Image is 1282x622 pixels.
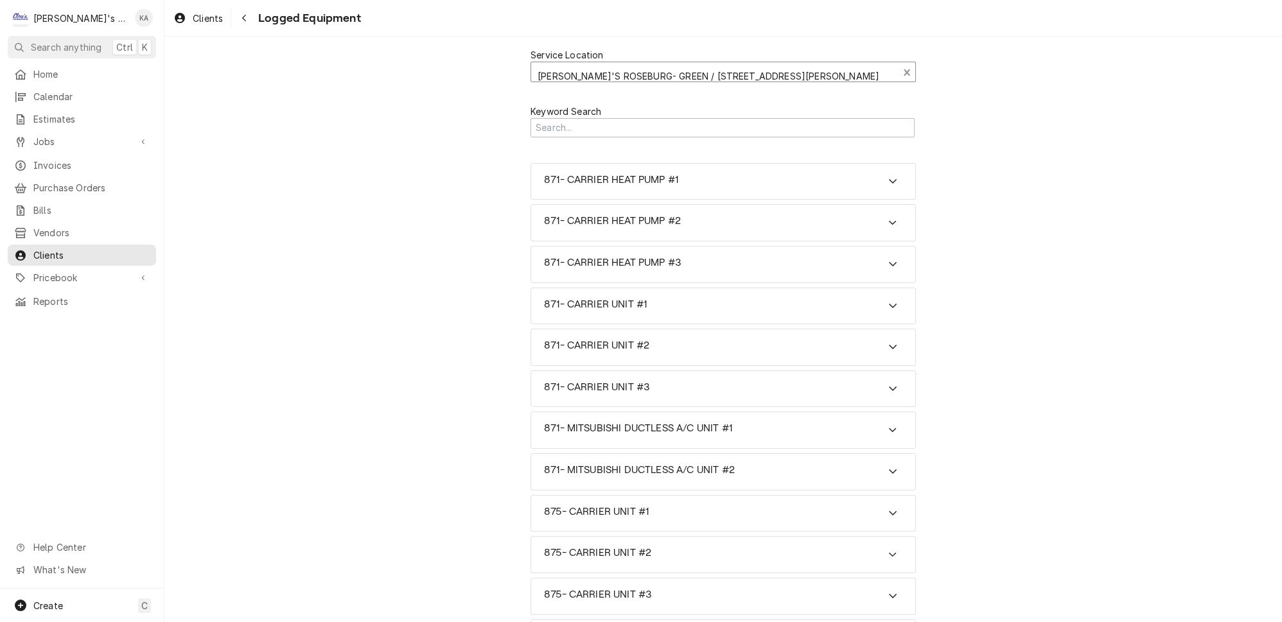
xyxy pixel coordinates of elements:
[33,203,150,217] span: Bills
[254,10,361,27] span: Logged Equipment
[193,12,223,25] span: Clients
[531,204,916,241] div: 871- CARRIER HEAT PUMP #2
[531,412,915,448] button: Accordion Details Expand Trigger
[544,174,678,186] h3: 871- CARRIER HEAT PUMP #1
[33,112,150,126] span: Estimates
[544,506,649,518] h3: 875- CARRIER UNIT #1
[142,40,148,54] span: K
[33,159,150,172] span: Invoices
[8,108,156,130] a: Estimates
[544,215,681,227] h3: 871- CARRIER HEAT PUMP #2
[8,64,156,85] a: Home
[12,9,30,27] div: C
[531,495,916,532] div: 875- CARRIER UNIT #1
[8,86,156,107] a: Calendar
[531,163,916,200] div: 871- CARRIER HEAT PUMP #1
[531,537,915,573] div: Accordion Header
[531,288,915,324] button: Accordion Details Expand Trigger
[544,257,681,269] h3: 871- CARRIER HEAT PUMP #3
[544,589,651,601] h3: 875- CARRIER UNIT #3
[531,205,915,241] button: Accordion Details Expand Trigger
[33,226,150,239] span: Vendors
[531,48,604,62] label: Service Location
[33,12,128,25] div: [PERSON_NAME]'s Refrigeration
[234,8,254,28] button: Navigate back
[531,537,915,573] button: Accordion Details Expand Trigger
[531,118,915,138] input: Search...
[33,67,150,81] span: Home
[544,298,647,311] h3: 871- CARRIER UNIT #1
[544,381,649,393] h3: 871- CARRIER UNIT #3
[531,288,916,325] div: 871- CARRIER UNIT #1
[33,90,150,103] span: Calendar
[8,245,156,266] a: Clients
[531,48,916,82] div: Service Location
[531,164,915,200] div: Accordion Header
[531,412,915,448] div: Accordion Header
[531,536,916,573] div: 875- CARRIER UNIT #2
[33,181,150,194] span: Purchase Orders
[33,271,130,284] span: Pricebook
[8,559,156,580] a: Go to What's New
[531,371,915,407] button: Accordion Details Expand Trigger
[531,93,916,149] div: Card Filter Mechanisms
[544,547,651,559] h3: 875- CARRIER UNIT #2
[8,537,156,558] a: Go to Help Center
[531,578,915,614] button: Accordion Details Expand Trigger
[531,329,915,365] div: Accordion Header
[12,9,30,27] div: Clay's Refrigeration's Avatar
[33,563,148,576] span: What's New
[8,267,156,288] a: Go to Pricebook
[531,496,915,531] button: Accordion Details Expand Trigger
[8,131,156,152] a: Go to Jobs
[33,600,63,611] span: Create
[33,540,148,554] span: Help Center
[531,246,915,282] button: Accordion Details Expand Trigger
[531,118,916,138] div: Search Mechanism
[8,36,156,58] button: Search anythingCtrlK
[531,329,915,365] button: Accordion Details Expand Trigger
[141,599,148,612] span: C
[531,164,915,200] button: Accordion Details Expand Trigger
[531,288,915,324] div: Accordion Header
[544,464,735,476] h3: 871- MITSUBISHI DUCTLESS A/C UNIT #2
[531,411,916,449] div: 871- MITSUBISHI DUCTLESS A/C UNIT #1
[531,370,916,408] div: 871- CARRIER UNIT #3
[8,200,156,221] a: Bills
[531,453,916,490] div: 871- MITSUBISHI DUCTLESS A/C UNIT #2
[531,205,915,241] div: Accordion Header
[8,177,156,198] a: Purchase Orders
[531,454,915,490] div: Accordion Header
[135,9,153,27] div: KA
[8,291,156,312] a: Reports
[31,40,101,54] span: Search anything
[168,8,228,29] a: Clients
[116,40,133,54] span: Ctrl
[531,246,915,282] div: Accordion Header
[33,295,150,308] span: Reports
[544,422,732,435] h3: 871- MITSUBISHI DUCTLESS A/C UNIT #1
[531,454,915,490] button: Accordion Details Expand Trigger
[544,340,649,352] h3: 871- CARRIER UNIT #2
[8,155,156,176] a: Invoices
[531,578,916,615] div: 875- CARRIER UNIT #3
[135,9,153,27] div: Korey Austin's Avatar
[531,246,916,283] div: 871- CARRIER HEAT PUMP #3
[531,578,915,614] div: Accordion Header
[531,329,916,366] div: 871- CARRIER UNIT #2
[33,248,150,262] span: Clients
[531,105,916,118] label: Keyword Search
[531,371,915,407] div: Accordion Header
[33,135,130,148] span: Jobs
[531,496,915,531] div: Accordion Header
[8,222,156,243] a: Vendors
